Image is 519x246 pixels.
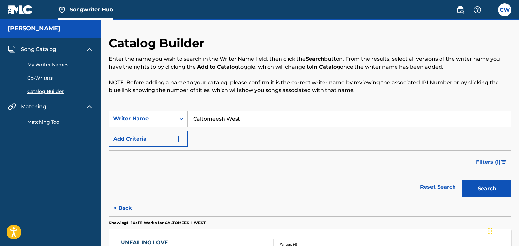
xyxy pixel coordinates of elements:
[471,3,484,16] div: Help
[498,3,511,16] div: User Menu
[175,135,182,143] img: 9d2ae6d4665cec9f34b9.svg
[8,25,60,32] h5: Candy West
[486,215,519,246] iframe: Chat Widget
[85,45,93,53] img: expand
[58,6,66,14] img: Top Rightsholder
[109,220,206,226] p: Showing 1 - 10 of 11 Works for CALTOMEESH WEST
[476,158,501,166] span: Filters ( 1 )
[8,5,33,14] img: MLC Logo
[109,55,511,71] p: Enter the name you wish to search in the Writer Name field, then click the button. From the resul...
[27,61,93,68] a: My Writer Names
[306,56,324,62] strong: Search
[312,64,340,70] strong: In Catalog
[27,88,93,95] a: Catalog Builder
[462,180,511,197] button: Search
[109,111,511,200] form: Search Form
[21,103,46,111] span: Matching
[21,45,56,53] span: Song Catalog
[70,6,113,13] span: Songwriter Hub
[8,45,56,53] a: Song CatalogSong Catalog
[85,103,93,111] img: expand
[488,221,492,241] div: Drag
[456,6,464,14] img: search
[109,131,188,147] button: Add Criteria
[488,7,494,13] div: Notifications
[8,45,16,53] img: Song Catalog
[27,75,93,82] a: Co-Writers
[109,36,208,51] h2: Catalog Builder
[109,200,148,216] button: < Back
[417,180,459,194] a: Reset Search
[109,79,511,94] p: NOTE: Before adding a name to your catalog, please confirm it is the correct writer name by revie...
[473,6,481,14] img: help
[501,155,519,207] iframe: Resource Center
[8,103,16,111] img: Matching
[454,3,467,16] a: Public Search
[472,154,511,170] button: Filters (1)
[27,119,93,126] a: Matching Tool
[113,115,172,123] div: Writer Name
[197,64,238,70] strong: Add to Catalog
